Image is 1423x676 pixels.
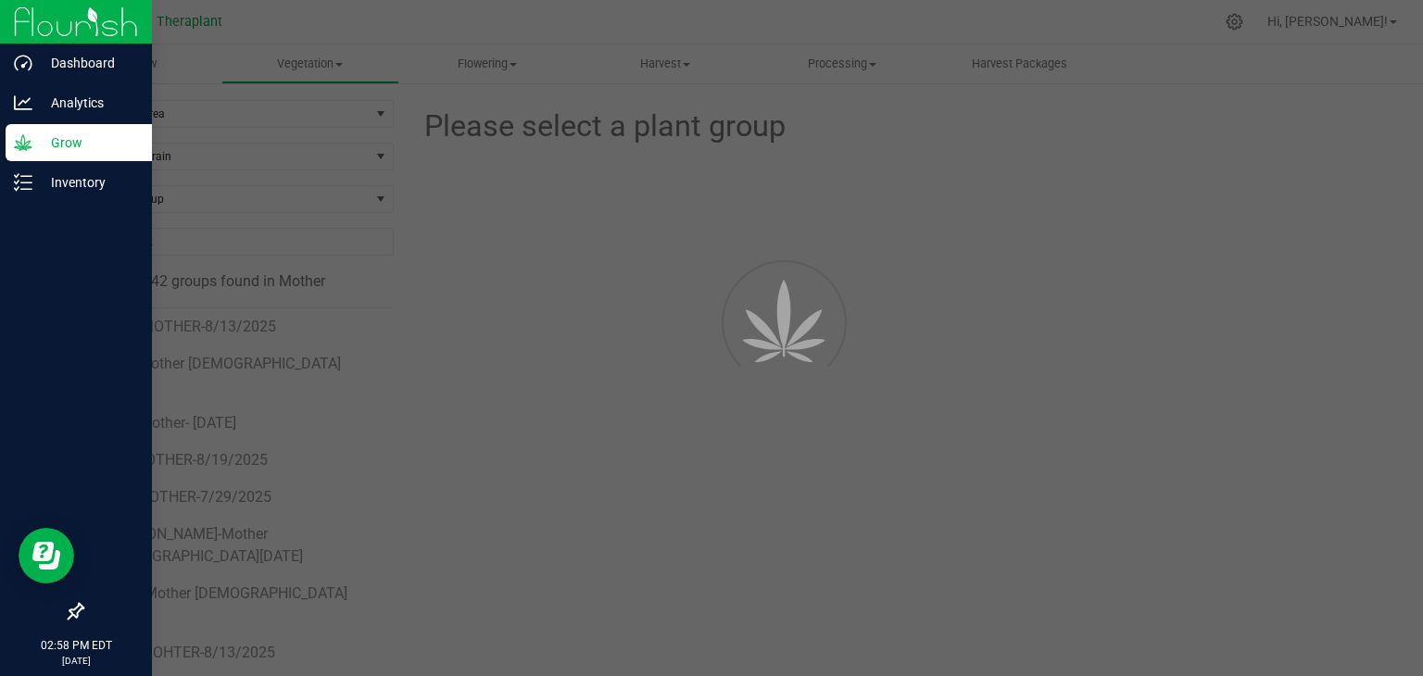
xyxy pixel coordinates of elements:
[32,131,144,154] p: Grow
[8,637,144,654] p: 02:58 PM EDT
[14,94,32,112] inline-svg: Analytics
[8,654,144,668] p: [DATE]
[14,173,32,192] inline-svg: Inventory
[32,52,144,74] p: Dashboard
[14,54,32,72] inline-svg: Dashboard
[32,171,144,194] p: Inventory
[14,133,32,152] inline-svg: Grow
[32,92,144,114] p: Analytics
[19,528,74,583] iframe: Resource center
